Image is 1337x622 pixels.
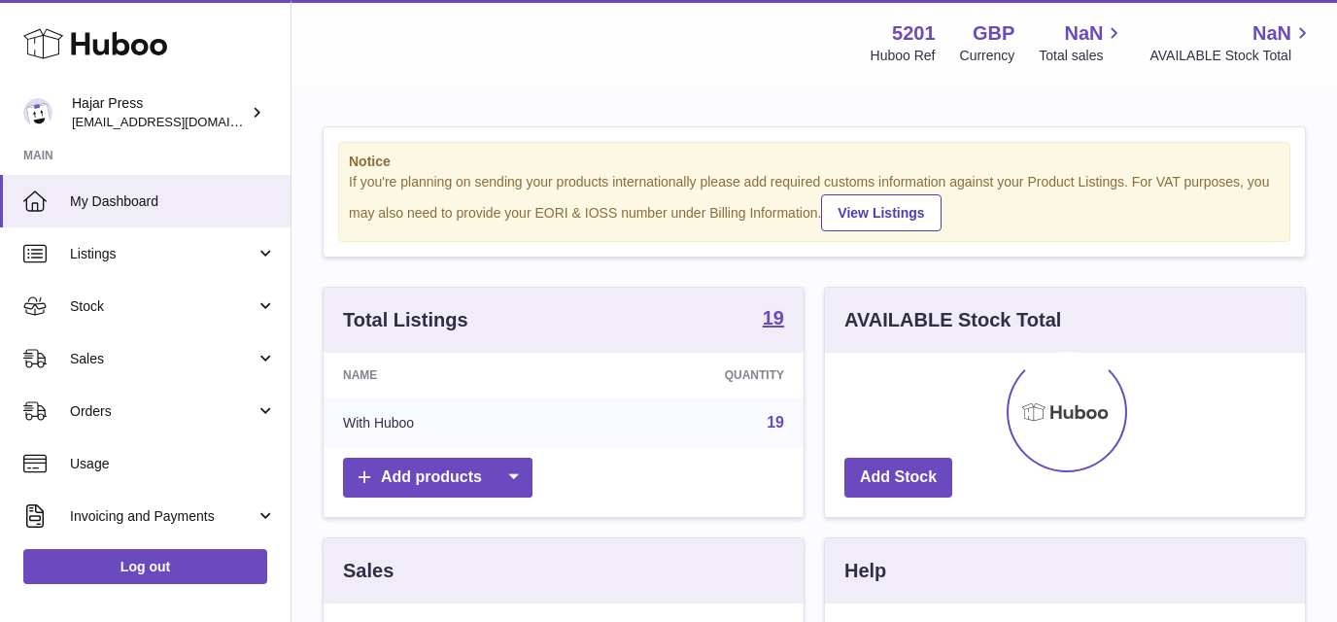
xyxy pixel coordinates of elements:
[343,558,394,584] h3: Sales
[844,307,1061,333] h3: AVAILABLE Stock Total
[70,402,256,421] span: Orders
[324,353,577,397] th: Name
[767,414,784,431] a: 19
[871,47,936,65] div: Huboo Ref
[70,297,256,316] span: Stock
[1149,47,1314,65] span: AVAILABLE Stock Total
[960,47,1015,65] div: Currency
[343,458,532,498] a: Add products
[577,353,804,397] th: Quantity
[70,245,256,263] span: Listings
[72,114,286,129] span: [EMAIL_ADDRESS][DOMAIN_NAME]
[70,455,276,473] span: Usage
[821,194,941,231] a: View Listings
[343,307,468,333] h3: Total Listings
[23,98,52,127] img: editorial@hajarpress.com
[349,153,1280,171] strong: Notice
[973,20,1014,47] strong: GBP
[1252,20,1291,47] span: NaN
[1149,20,1314,65] a: NaN AVAILABLE Stock Total
[763,308,784,328] strong: 19
[70,192,276,211] span: My Dashboard
[892,20,936,47] strong: 5201
[763,308,784,331] a: 19
[349,173,1280,231] div: If you're planning on sending your products internationally please add required customs informati...
[324,397,577,448] td: With Huboo
[70,507,256,526] span: Invoicing and Payments
[1039,47,1125,65] span: Total sales
[1039,20,1125,65] a: NaN Total sales
[23,549,267,584] a: Log out
[70,350,256,368] span: Sales
[844,558,886,584] h3: Help
[1064,20,1103,47] span: NaN
[72,94,247,131] div: Hajar Press
[844,458,952,498] a: Add Stock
